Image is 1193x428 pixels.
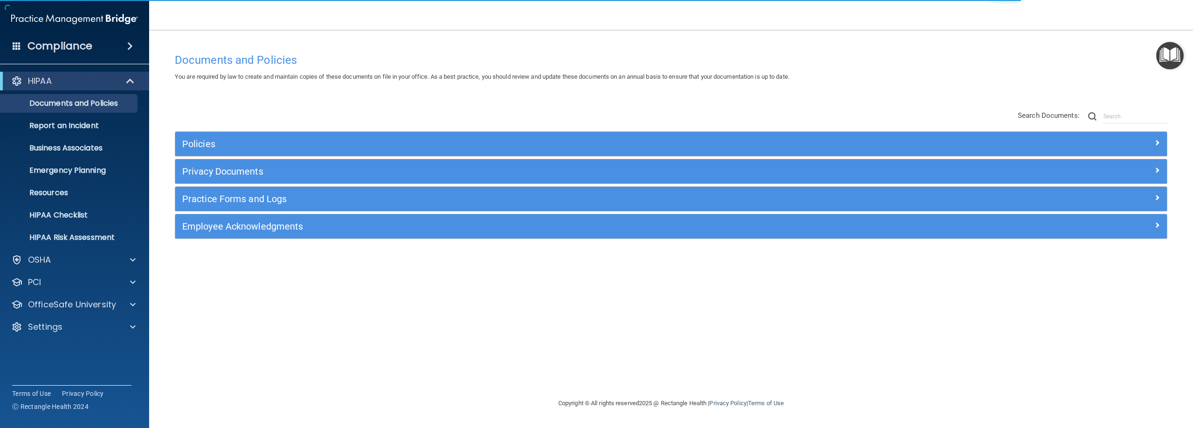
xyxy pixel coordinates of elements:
[28,254,51,265] p: OSHA
[12,402,89,411] span: Ⓒ Rectangle Health 2024
[6,143,133,153] p: Business Associates
[6,233,133,242] p: HIPAA Risk Assessment
[28,277,41,288] p: PCI
[11,254,136,265] a: OSHA
[6,211,133,220] p: HIPAA Checklist
[6,188,133,197] p: Resources
[709,400,746,407] a: Privacy Policy
[175,54,1167,66] h4: Documents and Policies
[28,321,62,333] p: Settings
[28,75,52,87] p: HIPAA
[1018,111,1080,120] span: Search Documents:
[175,73,789,80] span: You are required by law to create and maintain copies of these documents on file in your office. ...
[748,400,784,407] a: Terms of Use
[182,139,912,149] h5: Policies
[182,221,912,231] h5: Employee Acknowledgments
[182,219,1160,234] a: Employee Acknowledgments
[182,194,912,204] h5: Practice Forms and Logs
[182,136,1160,151] a: Policies
[28,299,116,310] p: OfficeSafe University
[182,164,1160,179] a: Privacy Documents
[12,389,51,398] a: Terms of Use
[6,166,133,175] p: Emergency Planning
[1156,42,1184,69] button: Open Resource Center
[6,121,133,130] p: Report an Incident
[27,40,92,53] h4: Compliance
[11,321,136,333] a: Settings
[6,99,133,108] p: Documents and Policies
[11,10,138,28] img: PMB logo
[11,299,136,310] a: OfficeSafe University
[62,389,104,398] a: Privacy Policy
[182,191,1160,206] a: Practice Forms and Logs
[1032,362,1182,399] iframe: Drift Widget Chat Controller
[11,75,135,87] a: HIPAA
[182,166,912,177] h5: Privacy Documents
[11,277,136,288] a: PCI
[1104,109,1167,123] input: Search
[1088,112,1097,121] img: ic-search.3b580494.png
[501,388,841,418] div: Copyright © All rights reserved 2025 @ Rectangle Health | |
